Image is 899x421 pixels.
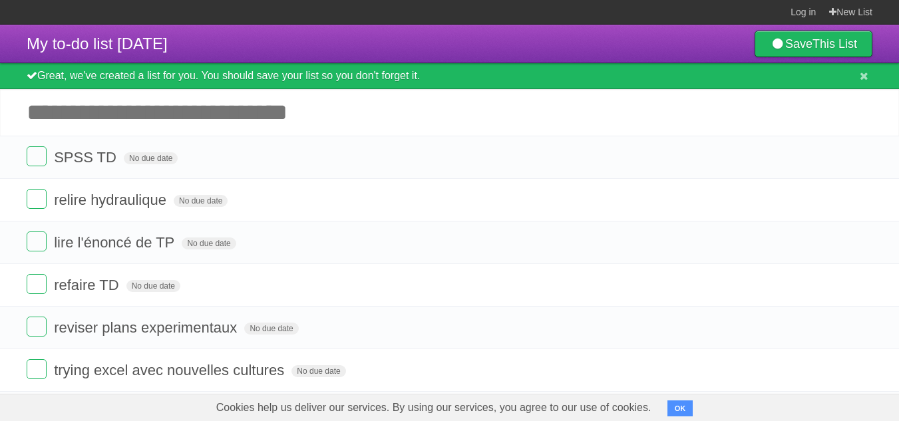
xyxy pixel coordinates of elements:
span: lire l'énoncé de TP [54,234,178,251]
span: No due date [291,365,345,377]
span: Cookies help us deliver our services. By using our services, you agree to our use of cookies. [203,394,665,421]
span: refaire TD [54,277,122,293]
label: Done [27,231,47,251]
span: No due date [126,280,180,292]
span: No due date [174,195,228,207]
b: This List [812,37,857,51]
label: Done [27,359,47,379]
span: No due date [244,323,298,335]
button: OK [667,400,693,416]
span: No due date [182,237,236,249]
span: No due date [124,152,178,164]
label: Done [27,146,47,166]
span: trying excel avec nouvelles cultures [54,362,287,378]
span: SPSS TD [54,149,120,166]
label: Done [27,189,47,209]
span: relire hydraulique [54,192,170,208]
span: reviser plans experimentaux [54,319,240,336]
a: SaveThis List [755,31,872,57]
label: Done [27,317,47,337]
label: Done [27,274,47,294]
span: My to-do list [DATE] [27,35,168,53]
